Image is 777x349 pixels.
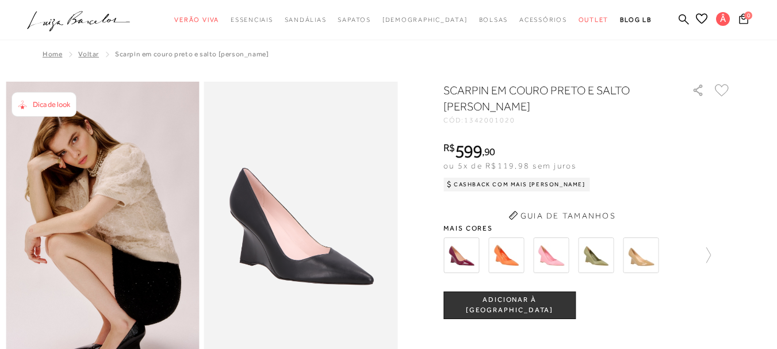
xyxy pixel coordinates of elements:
[711,11,736,29] button: Â
[338,16,370,23] span: Sapatos
[115,50,269,58] span: SCARPIN EM COURO PRETO E SALTO [PERSON_NAME]
[519,16,567,23] span: Acessórios
[579,16,609,23] span: Outlet
[443,292,576,319] button: ADICIONAR À [GEOGRAPHIC_DATA]
[443,161,576,170] span: ou 5x de R$119,98 sem juros
[443,225,731,232] span: Mais cores
[620,9,651,30] a: BLOG LB
[78,50,99,58] a: Voltar
[174,16,219,23] span: Verão Viva
[443,143,455,153] i: R$
[623,237,659,273] img: SCARPIN ANABELA EM COURO VERNIZ BEGE ARGILA
[519,9,567,30] a: noSubCategoriesText
[484,145,495,158] span: 90
[382,16,468,23] span: [DEMOGRAPHIC_DATA]
[285,9,327,30] a: noSubCategoriesText
[43,50,62,58] a: Home
[174,9,219,30] a: noSubCategoriesText
[482,147,495,157] i: ,
[33,100,70,109] span: Dica de look
[338,9,370,30] a: noSubCategoriesText
[479,16,508,23] span: Bolsas
[488,237,524,273] img: SCARPIN ANABELA EM COURO LARANJA SUNSET
[443,82,659,114] h1: SCARPIN EM COURO PRETO E SALTO [PERSON_NAME]
[620,16,651,23] span: BLOG LB
[443,237,479,273] img: SCARPIN ANABELA EM COURO VERNIZ MARSALA
[479,9,508,30] a: noSubCategoriesText
[579,9,609,30] a: noSubCategoriesText
[444,295,575,315] span: ADICIONAR À [GEOGRAPHIC_DATA]
[443,117,673,124] div: CÓD:
[744,11,752,20] span: 0
[285,16,327,23] span: Sandálias
[455,141,482,162] span: 599
[231,16,273,23] span: Essenciais
[443,178,590,191] div: Cashback com Mais [PERSON_NAME]
[504,206,619,225] button: Guia de Tamanhos
[716,12,730,26] span: Â
[578,237,614,273] img: SCARPIN ANABELA EM COURO VERDE OLIVA
[736,13,752,28] button: 0
[464,116,515,124] span: 1342001020
[231,9,273,30] a: noSubCategoriesText
[533,237,569,273] img: SCARPIN ANABELA EM COURO ROSA CEREJEIRA
[382,9,468,30] a: noSubCategoriesText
